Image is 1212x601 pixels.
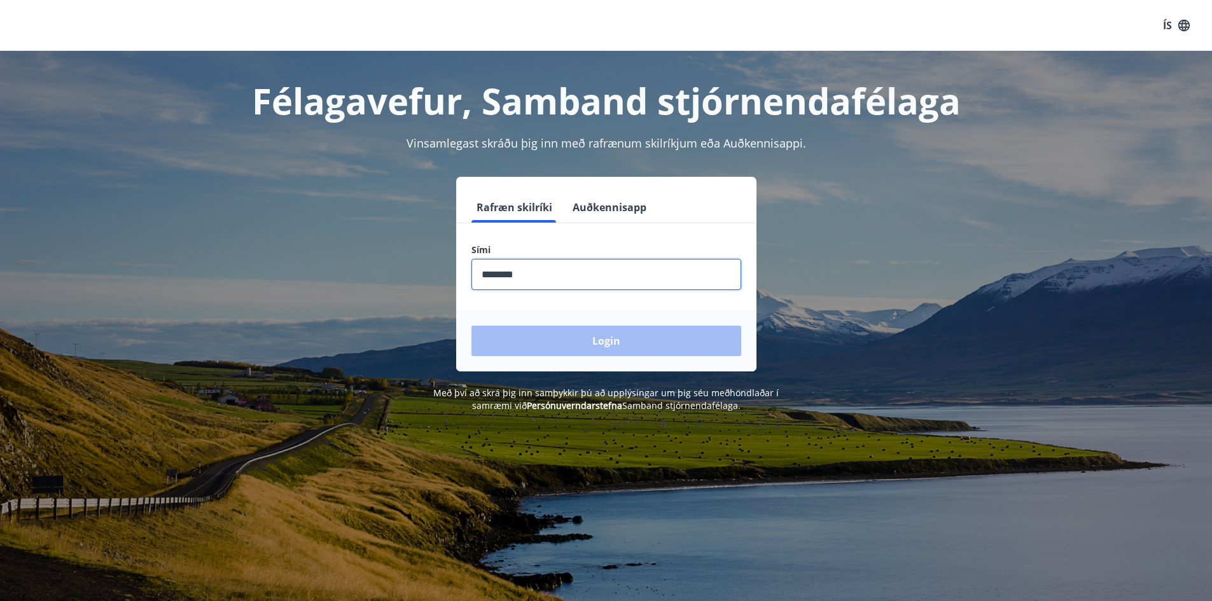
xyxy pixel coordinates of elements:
button: Auðkennisapp [568,192,651,223]
button: Rafræn skilríki [471,192,557,223]
button: ÍS [1156,14,1197,37]
span: Vinsamlegast skráðu þig inn með rafrænum skilríkjum eða Auðkennisappi. [407,135,806,151]
a: Persónuverndarstefna [527,399,622,411]
span: Með því að skrá þig inn samþykkir þú að upplýsingar um þig séu meðhöndlaðar í samræmi við Samband... [433,387,779,411]
label: Sími [471,244,741,256]
h1: Félagavefur, Samband stjórnendafélaga [164,76,1049,125]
